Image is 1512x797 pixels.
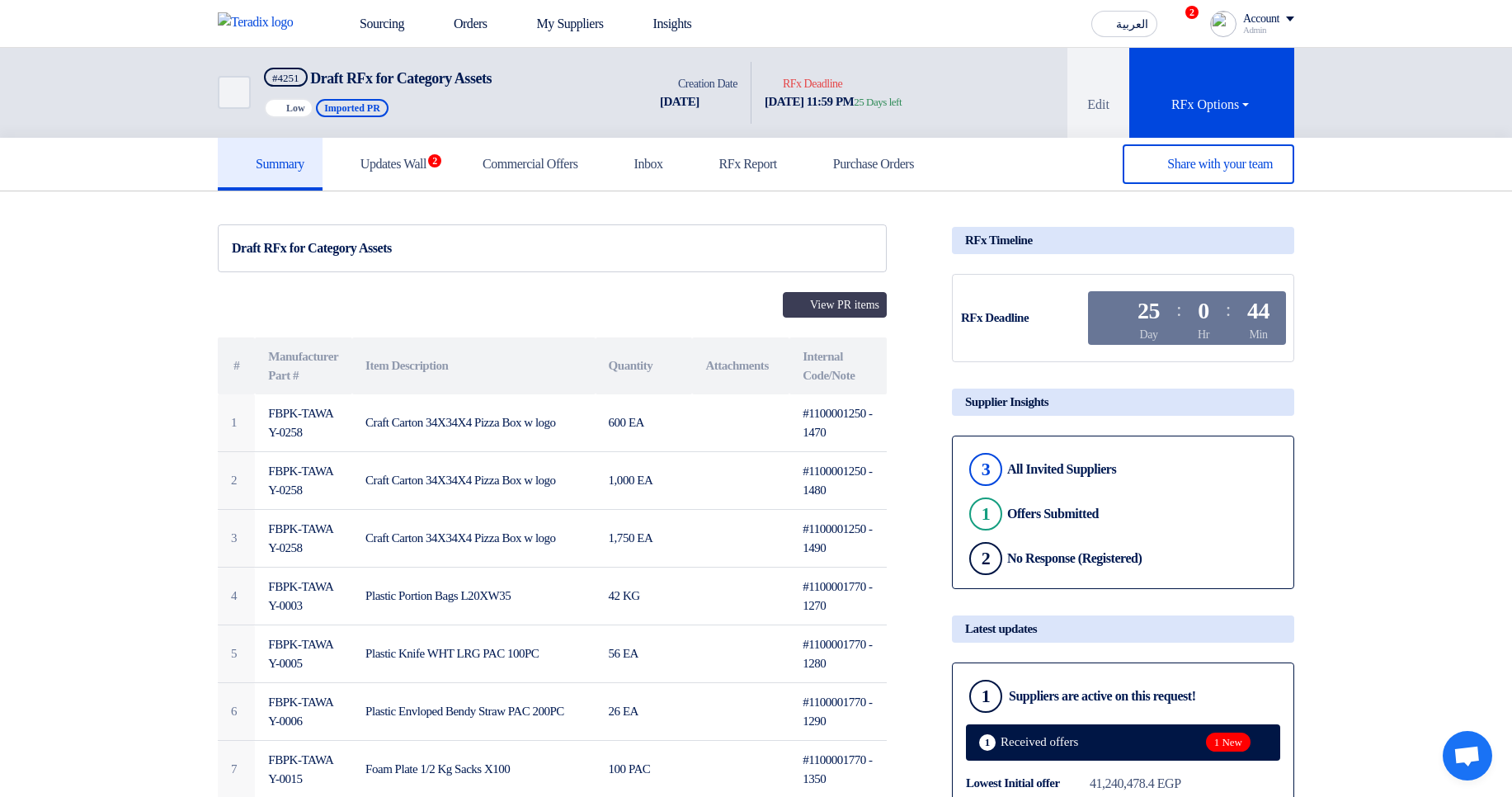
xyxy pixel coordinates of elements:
td: Plastic Portion Bags L20XW35 [352,568,595,625]
a: Summary [218,138,323,191]
img: Teradix logo [218,12,304,32]
div: Suppliers are active on this request! [1009,688,1196,704]
div: : [1226,295,1231,324]
span: العربية [1116,19,1148,31]
td: #1100001250 - 1470 [789,394,887,452]
div: Draft RFx for Category Assets [232,238,873,258]
a: Purchase Orders [795,138,932,191]
div: RFx Options [1171,95,1252,115]
td: Plastic Knife WHT LRG PAC 100PC [352,625,595,683]
td: #1100001250 - 1480 [789,452,887,510]
a: Sourcing [323,6,417,42]
div: Creation Date [660,75,737,92]
td: #1100001770 - 1270 [789,568,887,625]
div: [DATE] [660,92,737,111]
th: Manufacturer Part # [255,337,352,394]
button: View PR items [783,292,887,318]
a: Insights [617,6,705,42]
td: 3 [218,510,255,568]
div: 41,240,478.4 EGP [1090,774,1181,794]
td: FBPK-TAWAY-0258 [255,452,352,510]
td: FBPK-TAWAY-0006 [255,683,352,741]
div: Day [1140,326,1158,343]
h5: Summary [236,156,304,172]
div: 1 [969,498,1002,531]
a: Inbox [596,138,681,191]
div: RFx Timeline [952,227,1294,254]
td: Craft Carton 34X34X4 Pizza Box w logo [352,510,595,568]
button: العربية [1091,11,1157,37]
th: Item Description [352,337,595,394]
td: #1100001770 - 1290 [789,683,887,741]
td: FBPK-TAWAY-0258 [255,394,352,452]
td: 5 [218,625,255,683]
th: # [218,337,255,394]
td: FBPK-TAWAY-0003 [255,568,352,625]
span: Share with your team [1167,157,1273,171]
div: 3 [969,453,1002,486]
div: Latest updates [952,615,1294,643]
div: 25 Days left [854,94,902,111]
div: 0 [1198,299,1209,323]
h5: Commercial Offers [463,156,578,172]
td: 42 KG [596,568,693,625]
a: RFx Report [681,138,795,191]
div: [DATE] 11:59 PM [765,92,902,111]
span: Draft RFx for Category Assets [310,70,492,87]
td: 2 [218,452,255,510]
a: Orders [417,6,501,42]
h5: Draft RFx for Category Assets [264,68,492,88]
div: RFx Deadline [961,309,1085,328]
div: 25 [1138,299,1160,323]
td: 1,750 EA [596,510,693,568]
span: 1 New [1206,733,1251,752]
th: Internal Code/Note [789,337,887,394]
div: Hr [1198,326,1209,343]
div: 1 [969,680,1002,713]
div: Supplier Insights [952,389,1294,416]
h5: Inbox [615,156,663,172]
td: #1100001250 - 1490 [789,510,887,568]
span: Received offers [1001,736,1078,748]
div: All Invited Suppliers [1007,461,1116,477]
td: 1,000 EA [596,452,693,510]
td: 6 [218,683,255,741]
a: Commercial Offers [445,138,596,191]
a: My Suppliers [501,6,617,42]
div: RFx Deadline [765,75,902,92]
h5: Purchase Orders [813,156,914,172]
td: 600 EA [596,394,693,452]
td: Craft Carton 34X34X4 Pizza Box w logo [352,452,595,510]
span: 2 [428,154,441,167]
div: 1 [979,734,996,751]
td: 1 [218,394,255,452]
h5: RFx Report [699,156,777,172]
div: : [1176,295,1181,324]
div: Offers Submitted [1007,506,1099,521]
td: Craft Carton 34X34X4 Pizza Box w logo [352,394,595,452]
th: Quantity [596,337,693,394]
a: Updates Wall2 [323,138,445,191]
a: 1 Received offers 1 New [966,724,1280,761]
div: No Response (Registered) [1007,550,1142,566]
span: Imported PR [316,99,389,117]
th: Attachments [692,337,789,394]
span: Low [286,102,305,114]
div: Account [1243,12,1279,26]
div: Open chat [1443,731,1492,780]
div: 2 [969,542,1002,575]
div: Admin [1243,26,1294,35]
button: Edit [1067,48,1129,138]
button: RFx Options [1129,48,1294,138]
td: #1100001770 - 1280 [789,625,887,683]
h5: Updates Wall [341,156,426,172]
td: Plastic Envloped Bendy Straw PAC 200PC [352,683,595,741]
div: 44 [1247,299,1269,323]
div: Lowest Initial offer [966,774,1090,793]
td: 26 EA [596,683,693,741]
td: 4 [218,568,255,625]
td: FBPK-TAWAY-0005 [255,625,352,683]
td: FBPK-TAWAY-0258 [255,510,352,568]
div: Min [1250,326,1268,343]
div: #4251 [272,73,299,83]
